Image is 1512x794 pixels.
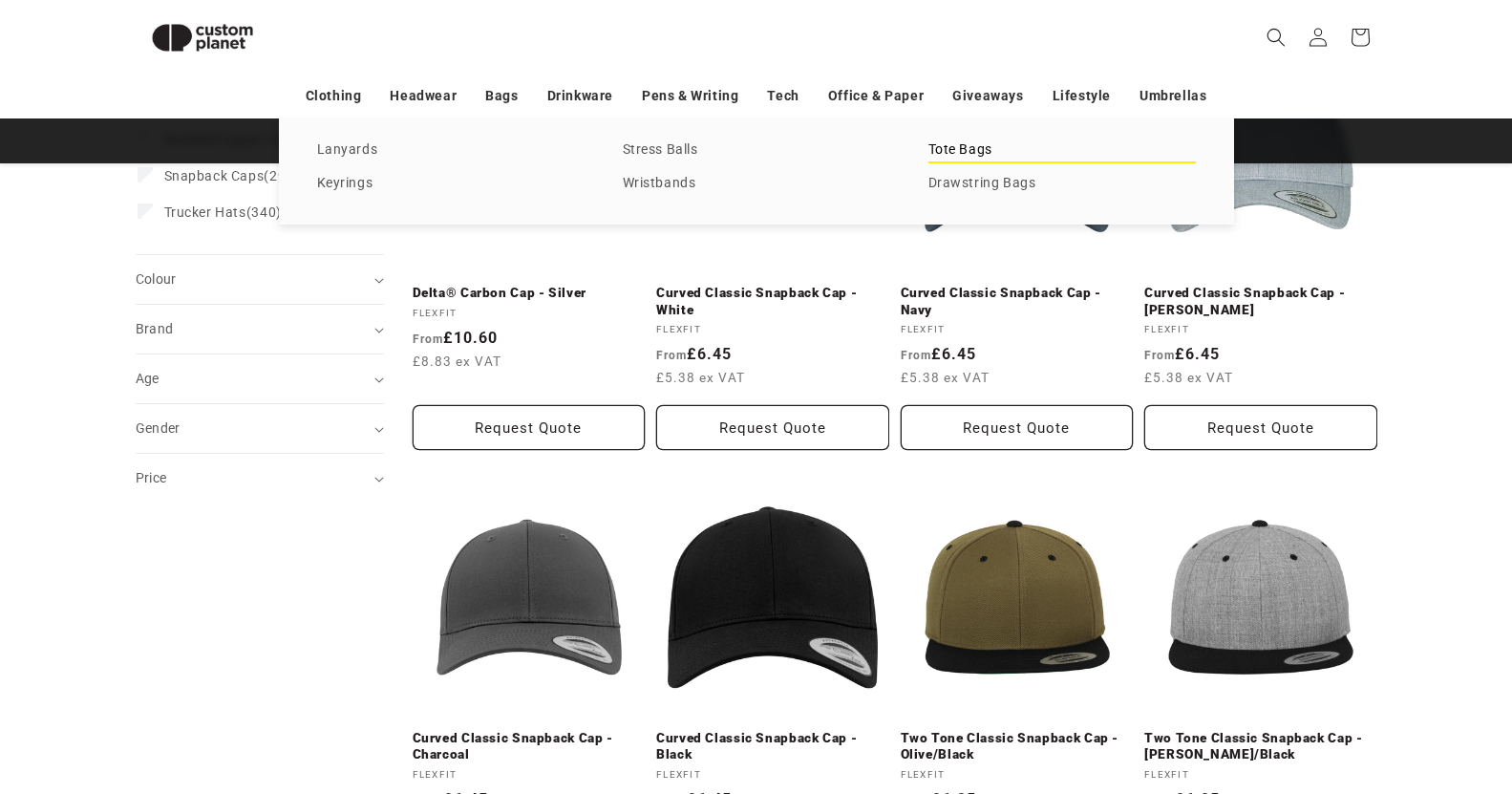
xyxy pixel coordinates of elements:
summary: Price [136,454,384,503]
a: Office & Paper [828,79,924,113]
a: Giveaways [952,79,1023,113]
img: Custom Planet [136,8,269,68]
a: Two Tone Classic Snapback Cap - [PERSON_NAME]/Black [1144,730,1377,763]
a: Delta® Carbon Cap - Silver [413,285,646,302]
button: Request Quote [901,405,1134,450]
summary: Age (0 selected) [136,354,384,403]
summary: Search [1255,16,1297,58]
span: Age [136,371,160,386]
a: Wristbands [623,171,890,197]
button: Request Quote [413,405,646,450]
a: Tote Bags [928,138,1196,163]
a: Lifestyle [1053,79,1111,113]
span: Brand [136,321,174,336]
a: Keyrings [317,171,585,197]
summary: Brand (0 selected) [136,305,384,354]
a: Drawstring Bags [928,171,1196,197]
a: Headwear [390,79,457,113]
summary: Colour (0 selected) [136,255,384,304]
a: Lanyards [317,138,585,163]
a: Clothing [306,79,362,113]
button: Request Quote [656,405,889,450]
a: Curved Classic Snapback Cap - Charcoal [413,730,646,763]
a: Curved Classic Snapback Cap - Navy [901,285,1134,318]
summary: Gender (0 selected) [136,404,384,453]
a: Two Tone Classic Snapback Cap - Olive/Black [901,730,1134,763]
a: Curved Classic Snapback Cap - White [656,285,889,318]
a: Pens & Writing [642,79,738,113]
a: Stress Balls [623,138,890,163]
a: Tech [767,79,799,113]
a: Umbrellas [1139,79,1206,113]
a: Curved Classic Snapback Cap - [PERSON_NAME] [1144,285,1377,318]
span: Gender [136,420,181,436]
a: Drinkware [547,79,613,113]
a: Curved Classic Snapback Cap - Black [656,730,889,763]
span: Price [136,470,167,485]
div: 聊天小组件 [1173,588,1512,794]
span: Colour [136,271,177,287]
a: Bags [485,79,518,113]
iframe: Chat Widget [1173,588,1512,794]
button: Request Quote [1144,405,1377,450]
